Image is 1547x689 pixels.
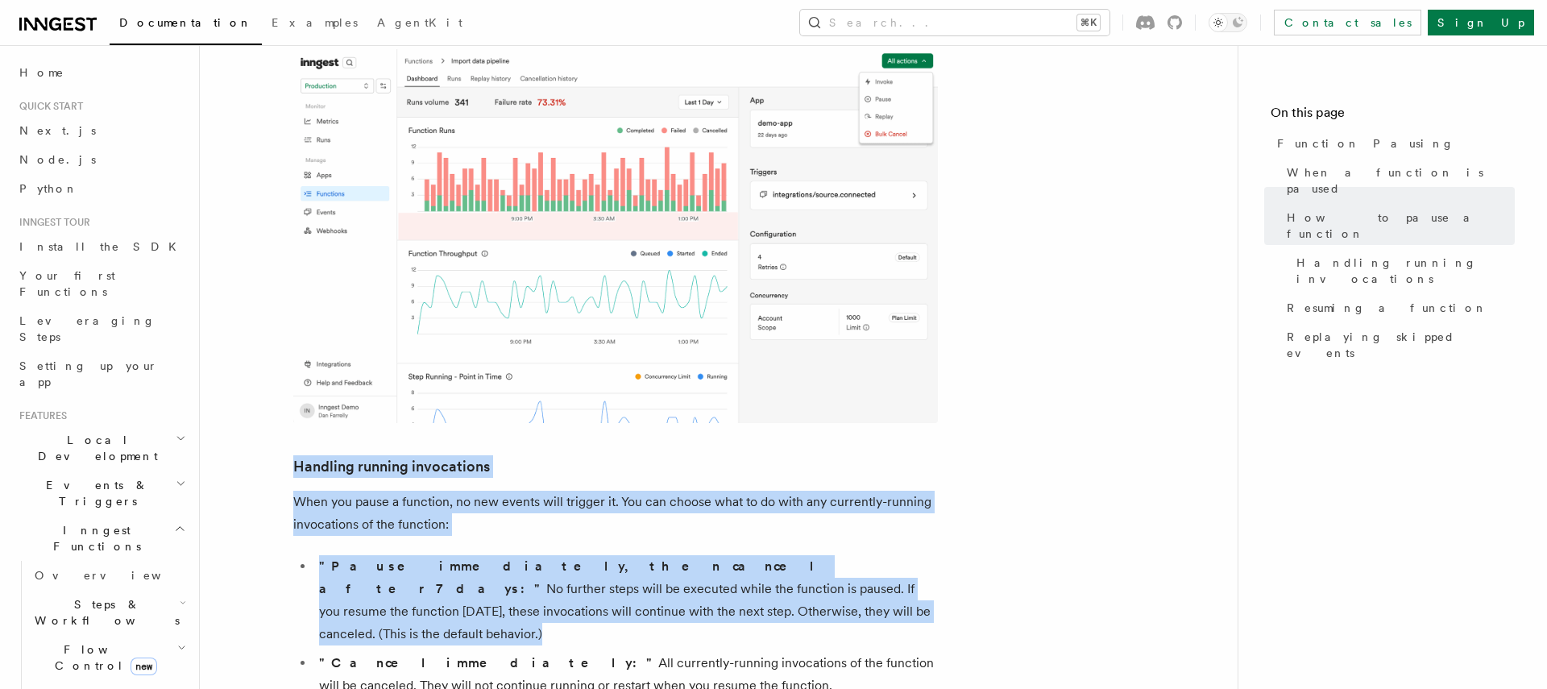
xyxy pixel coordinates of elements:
[131,658,157,675] span: new
[13,522,174,554] span: Inngest Functions
[28,596,180,629] span: Steps & Workflows
[293,491,938,536] p: When you pause a function, no new events will trigger it. You can choose what to do with any curr...
[13,58,189,87] a: Home
[28,590,189,635] button: Steps & Workflows
[13,232,189,261] a: Install the SDK
[28,561,189,590] a: Overview
[19,314,156,343] span: Leveraging Steps
[1277,135,1454,151] span: Function Pausing
[314,555,938,645] li: No further steps will be executed while the function is paused. If you resume the function [DATE]...
[13,471,189,516] button: Events & Triggers
[13,261,189,306] a: Your first Functions
[377,16,462,29] span: AgentKit
[19,359,158,388] span: Setting up your app
[1280,293,1515,322] a: Resuming a function
[13,216,90,229] span: Inngest tour
[272,16,358,29] span: Examples
[119,16,252,29] span: Documentation
[13,409,67,422] span: Features
[1280,158,1515,203] a: When a function is paused
[1209,13,1247,32] button: Toggle dark mode
[13,100,83,113] span: Quick start
[1274,10,1421,35] a: Contact sales
[367,5,472,44] a: AgentKit
[1287,210,1515,242] span: How to pause a function
[13,351,189,396] a: Setting up your app
[13,425,189,471] button: Local Development
[1296,255,1515,287] span: Handling running invocations
[13,432,176,464] span: Local Development
[19,64,64,81] span: Home
[1271,129,1515,158] a: Function Pausing
[110,5,262,45] a: Documentation
[1287,329,1515,361] span: Replaying skipped events
[1077,15,1100,31] kbd: ⌘K
[1280,203,1515,248] a: How to pause a function
[293,49,938,423] img: The Pause option within the "All actions" menu on a function's dashboard.
[319,655,658,670] strong: "Cancel immediately:"
[13,174,189,203] a: Python
[19,153,96,166] span: Node.js
[1290,248,1515,293] a: Handling running invocations
[13,306,189,351] a: Leveraging Steps
[319,558,823,596] strong: "Pause immediately, then cancel after 7 days:"
[1280,322,1515,367] a: Replaying skipped events
[262,5,367,44] a: Examples
[19,269,115,298] span: Your first Functions
[28,641,177,674] span: Flow Control
[1287,300,1487,316] span: Resuming a function
[13,516,189,561] button: Inngest Functions
[800,10,1109,35] button: Search...⌘K
[19,124,96,137] span: Next.js
[13,145,189,174] a: Node.js
[13,116,189,145] a: Next.js
[293,455,490,478] a: Handling running invocations
[28,635,189,680] button: Flow Controlnew
[1287,164,1515,197] span: When a function is paused
[1428,10,1534,35] a: Sign Up
[19,182,78,195] span: Python
[1271,103,1515,129] h4: On this page
[13,477,176,509] span: Events & Triggers
[19,240,186,253] span: Install the SDK
[35,569,201,582] span: Overview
